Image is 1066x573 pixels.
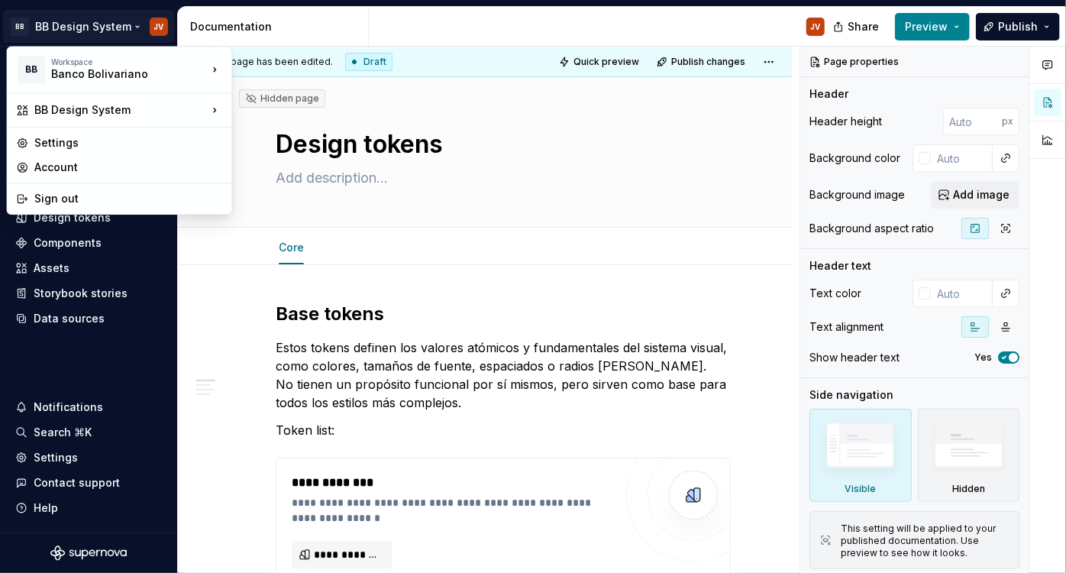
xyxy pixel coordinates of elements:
[34,102,207,118] div: BB Design System
[18,56,45,83] div: BB
[34,135,222,151] div: Settings
[34,160,222,175] div: Account
[34,191,222,206] div: Sign out
[51,66,181,82] div: Banco Bolivariano
[51,57,207,66] div: Workspace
